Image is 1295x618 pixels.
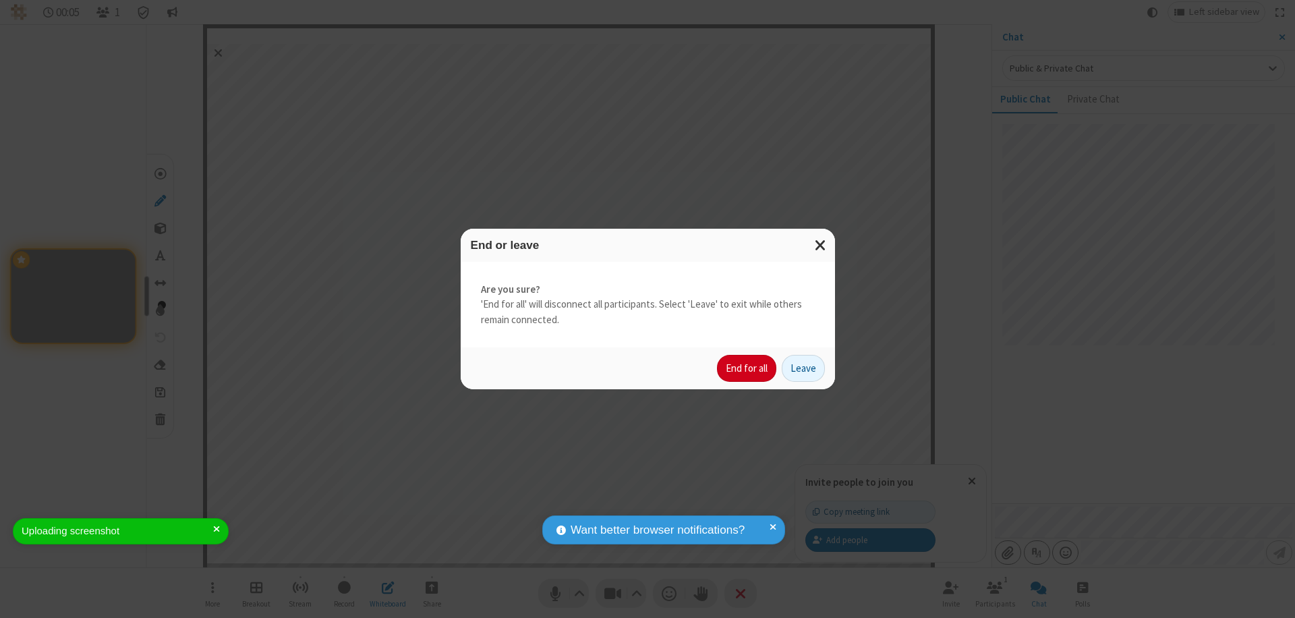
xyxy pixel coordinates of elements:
[717,355,776,382] button: End for all
[571,522,745,539] span: Want better browser notifications?
[22,524,213,539] div: Uploading screenshot
[461,262,835,348] div: 'End for all' will disconnect all participants. Select 'Leave' to exit while others remain connec...
[807,229,835,262] button: Close modal
[471,239,825,252] h3: End or leave
[481,282,815,298] strong: Are you sure?
[782,355,825,382] button: Leave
